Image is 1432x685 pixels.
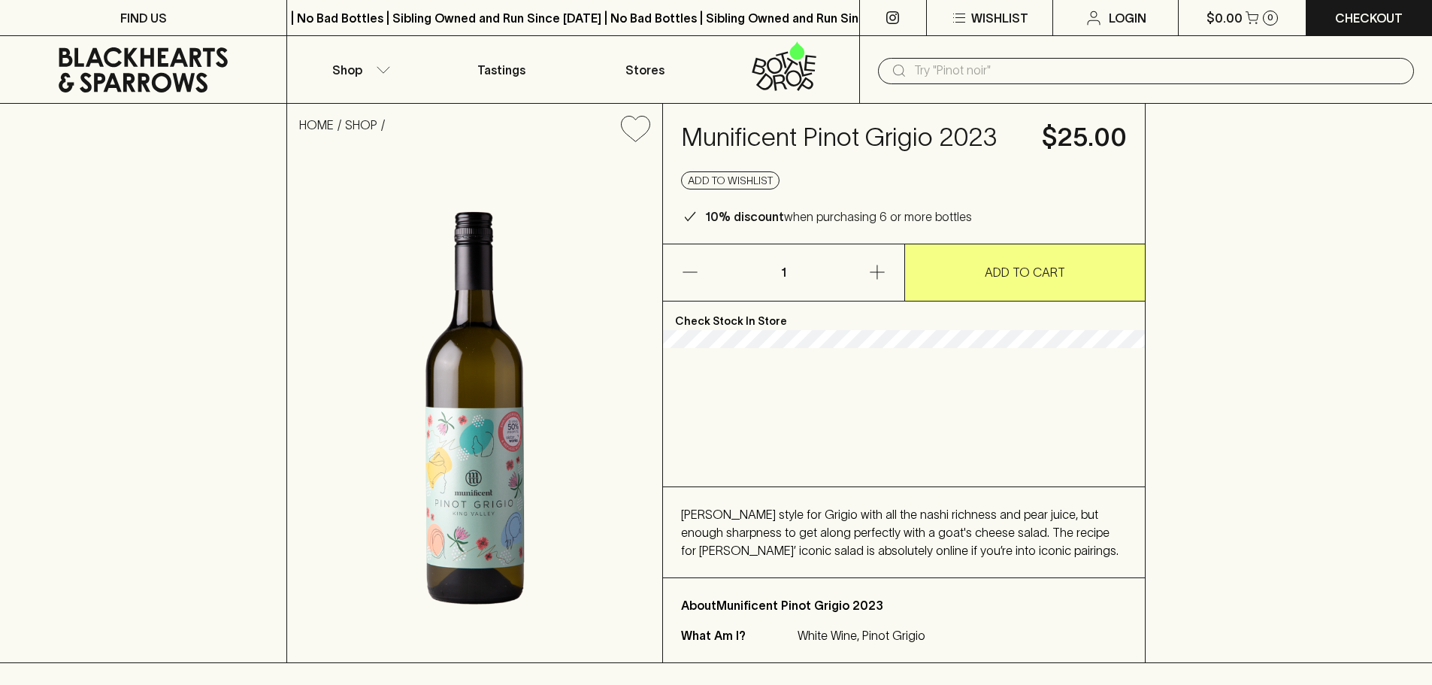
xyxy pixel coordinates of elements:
p: 1 [765,244,801,301]
p: when purchasing 6 or more bottles [705,208,972,226]
button: Add to wishlist [681,171,780,189]
p: $0.00 [1206,9,1243,27]
a: Tastings [430,36,573,103]
p: What Am I? [681,626,794,644]
a: HOME [299,118,334,132]
p: Login [1109,9,1146,27]
p: Stores [625,61,665,79]
p: ADD TO CART [985,263,1065,281]
span: [PERSON_NAME] style for Grigio with all the nashi richness and pear juice, but enough sharpness t... [681,508,1119,557]
h4: Munificent Pinot Grigio 2023 [681,122,1024,153]
p: White Wine, Pinot Grigio [798,626,925,644]
button: ADD TO CART [905,244,1146,301]
a: SHOP [345,118,377,132]
input: Try "Pinot noir" [914,59,1402,83]
b: 10% discount [705,210,784,223]
button: Shop [287,36,430,103]
p: Check Stock In Store [663,302,1145,330]
button: Add to wishlist [615,110,656,148]
p: Wishlist [971,9,1028,27]
a: Stores [574,36,716,103]
h4: $25.00 [1042,122,1127,153]
p: Shop [332,61,362,79]
p: Tastings [477,61,525,79]
p: Checkout [1335,9,1403,27]
p: About Munificent Pinot Grigio 2023 [681,596,1127,614]
p: FIND US [120,9,167,27]
img: 40519.png [287,154,662,662]
p: 0 [1267,14,1273,22]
